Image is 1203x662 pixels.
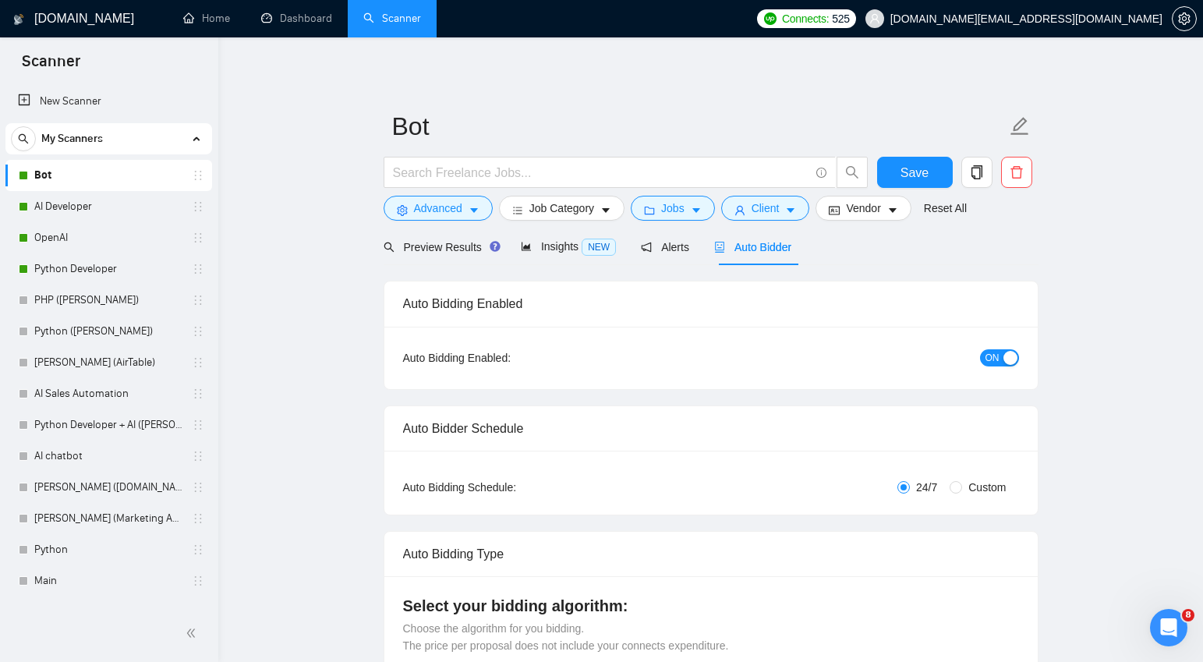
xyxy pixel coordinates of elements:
a: PHP ([PERSON_NAME]) [34,285,182,316]
span: setting [397,204,408,216]
span: Save [900,163,929,182]
div: Tooltip anchor [488,239,502,253]
span: holder [192,263,204,275]
span: holder [192,481,204,494]
span: idcard [829,204,840,216]
span: holder [192,200,204,213]
button: folderJobscaret-down [631,196,715,221]
span: caret-down [469,204,479,216]
span: Custom [962,479,1012,496]
span: edit [1010,116,1030,136]
a: New Scanner [18,86,200,117]
button: Save [877,157,953,188]
button: copy [961,157,992,188]
li: New Scanner [5,86,212,117]
span: Choose the algorithm for you bidding. The price per proposal does not include your connects expen... [403,622,729,652]
span: holder [192,450,204,462]
button: settingAdvancedcaret-down [384,196,493,221]
span: user [734,204,745,216]
span: search [384,242,395,253]
a: AI Різне [34,597,182,628]
span: bars [512,204,523,216]
span: Connects: [782,10,829,27]
a: Python ([PERSON_NAME]) [34,316,182,347]
a: dashboardDashboard [261,12,332,25]
a: Python Developer [34,253,182,285]
a: [PERSON_NAME] (AirTable) [34,347,182,378]
iframe: Intercom live chat [1150,609,1187,646]
span: holder [192,356,204,369]
span: copy [962,165,992,179]
a: Reset All [924,200,967,217]
div: Auto Bidder Schedule [403,406,1019,451]
span: caret-down [600,204,611,216]
span: caret-down [887,204,898,216]
span: Vendor [846,200,880,217]
span: holder [192,575,204,587]
span: user [869,13,880,24]
span: search [837,165,867,179]
span: holder [192,169,204,182]
span: Client [752,200,780,217]
button: userClientcaret-down [721,196,810,221]
div: Auto Bidding Schedule: [403,479,608,496]
span: Advanced [414,200,462,217]
a: searchScanner [363,12,421,25]
span: setting [1173,12,1196,25]
span: holder [192,325,204,338]
button: search [11,126,36,151]
input: Scanner name... [392,107,1007,146]
span: My Scanners [41,123,103,154]
span: Auto Bidder [714,241,791,253]
a: [PERSON_NAME] (Marketing Automation) [34,503,182,534]
span: folder [644,204,655,216]
span: Alerts [641,241,689,253]
a: setting [1172,12,1197,25]
span: ON [985,349,1000,366]
span: notification [641,242,652,253]
span: holder [192,388,204,400]
span: NEW [582,239,616,256]
a: Bot [34,160,182,191]
a: homeHome [183,12,230,25]
span: caret-down [785,204,796,216]
a: AI chatbot [34,441,182,472]
div: Auto Bidding Type [403,532,1019,576]
span: Scanner [9,50,93,83]
a: Main [34,565,182,597]
span: holder [192,543,204,556]
input: Search Freelance Jobs... [393,163,809,182]
a: [PERSON_NAME] ([DOMAIN_NAME] - Zapier - Jotform) [34,472,182,503]
a: AI Developer [34,191,182,222]
span: delete [1002,165,1031,179]
span: holder [192,419,204,431]
span: Job Category [529,200,594,217]
span: 24/7 [910,479,943,496]
span: Preview Results [384,241,496,253]
div: Auto Bidding Enabled: [403,349,608,366]
span: double-left [186,625,201,641]
span: robot [714,242,725,253]
span: caret-down [691,204,702,216]
button: setting [1172,6,1197,31]
a: OpenAI [34,222,182,253]
span: search [12,133,35,144]
button: idcardVendorcaret-down [816,196,911,221]
span: Jobs [661,200,685,217]
span: holder [192,294,204,306]
span: holder [192,512,204,525]
a: Python Developer + AI ([PERSON_NAME]) [34,409,182,441]
img: logo [13,7,24,32]
span: 8 [1182,609,1194,621]
span: area-chart [521,241,532,252]
button: search [837,157,868,188]
img: upwork-logo.png [764,12,777,25]
button: delete [1001,157,1032,188]
span: holder [192,232,204,244]
span: 525 [832,10,849,27]
a: AI Sales Automation [34,378,182,409]
h4: Select your bidding algorithm: [403,595,1019,617]
div: Auto Bidding Enabled [403,281,1019,326]
span: info-circle [816,168,826,178]
button: barsJob Categorycaret-down [499,196,624,221]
